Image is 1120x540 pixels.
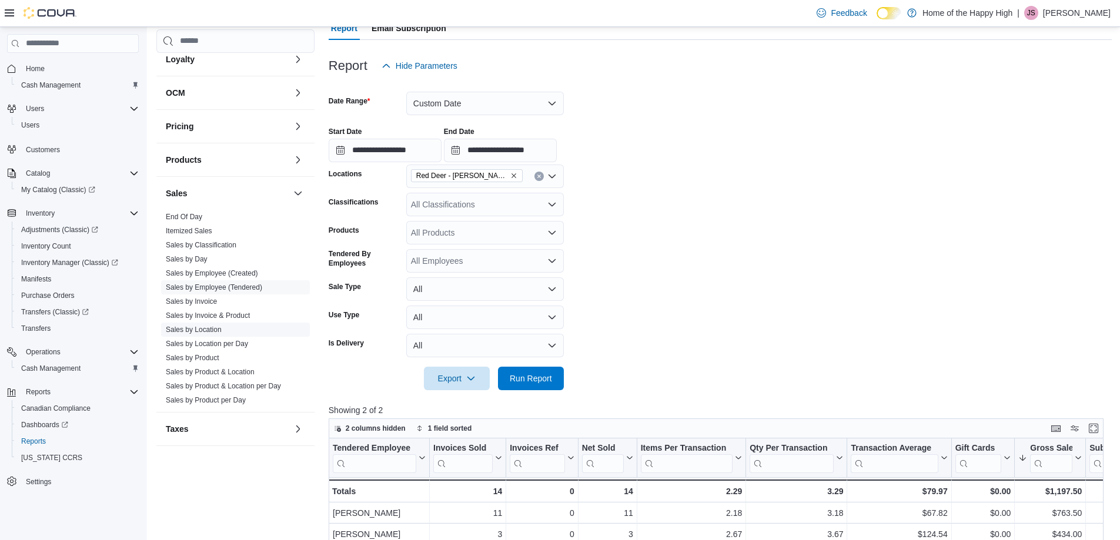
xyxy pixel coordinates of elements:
[16,321,139,336] span: Transfers
[16,78,85,92] a: Cash Management
[372,16,446,40] span: Email Subscription
[166,283,262,291] a: Sales by Employee (Tendered)
[21,142,139,156] span: Customers
[332,484,426,498] div: Totals
[16,223,103,237] a: Adjustments (Classic)
[812,1,871,25] a: Feedback
[2,344,143,360] button: Operations
[1049,421,1063,435] button: Keyboard shortcuts
[750,443,834,454] div: Qty Per Transaction
[16,401,139,415] span: Canadian Compliance
[510,443,564,473] div: Invoices Ref
[333,443,426,473] button: Tendered Employee
[291,52,305,66] button: Loyalty
[12,450,143,466] button: [US_STATE] CCRS
[1018,484,1082,498] div: $1,197.50
[166,154,289,166] button: Products
[166,382,281,390] a: Sales by Product & Location per Day
[333,443,416,454] div: Tendered Employee
[291,422,305,436] button: Taxes
[329,338,364,348] label: Is Delivery
[329,59,367,73] h3: Report
[1043,6,1111,20] p: [PERSON_NAME]
[16,451,139,465] span: Washington CCRS
[166,120,289,132] button: Pricing
[329,282,361,291] label: Sale Type
[1017,6,1019,20] p: |
[26,145,60,155] span: Customers
[346,424,406,433] span: 2 columns hidden
[166,269,258,277] a: Sales by Employee (Created)
[510,443,574,473] button: Invoices Ref
[166,326,222,334] a: Sales by Location
[641,506,743,520] div: 2.18
[851,484,947,498] div: $79.97
[922,6,1012,20] p: Home of the Happy High
[291,86,305,100] button: OCM
[26,477,51,487] span: Settings
[2,60,143,77] button: Home
[831,7,867,19] span: Feedback
[166,187,188,199] h3: Sales
[851,443,947,473] button: Transaction Average
[329,197,379,207] label: Classifications
[12,222,143,238] a: Adjustments (Classic)
[166,423,189,435] h3: Taxes
[166,396,246,404] a: Sales by Product per Day
[581,443,623,473] div: Net Sold
[21,291,75,300] span: Purchase Orders
[510,484,574,498] div: 0
[1068,421,1082,435] button: Display options
[166,187,289,199] button: Sales
[166,213,202,221] a: End Of Day
[166,255,208,263] a: Sales by Day
[21,206,139,220] span: Inventory
[16,78,139,92] span: Cash Management
[21,242,71,251] span: Inventory Count
[166,311,250,320] a: Sales by Invoice & Product
[16,289,79,303] a: Purchase Orders
[21,307,89,317] span: Transfers (Classic)
[166,340,248,348] a: Sales by Location per Day
[12,254,143,271] a: Inventory Manager (Classic)
[166,269,258,278] span: Sales by Employee (Created)
[16,272,139,286] span: Manifests
[21,345,139,359] span: Operations
[26,347,61,357] span: Operations
[26,387,51,397] span: Reports
[1024,6,1038,20] div: Jessica Semple
[16,434,51,448] a: Reports
[329,421,410,435] button: 2 columns hidden
[411,169,523,182] span: Red Deer - Bower Place - Fire & Flower
[428,424,472,433] span: 1 field sorted
[1018,506,1082,520] div: $763.50
[406,306,564,329] button: All
[12,320,143,337] button: Transfers
[166,254,208,264] span: Sales by Day
[851,443,938,473] div: Transaction Average
[431,367,483,390] span: Export
[640,484,742,498] div: 2.29
[433,443,493,473] div: Invoices Sold
[333,443,416,473] div: Tendered Employee
[166,87,289,99] button: OCM
[581,484,633,498] div: 14
[12,117,143,133] button: Users
[16,118,44,132] a: Users
[166,354,219,362] a: Sales by Product
[16,401,95,415] a: Canadian Compliance
[547,256,557,266] button: Open list of options
[21,364,81,373] span: Cash Management
[329,169,362,179] label: Locations
[166,240,236,250] span: Sales by Classification
[547,200,557,209] button: Open list of options
[396,60,457,72] span: Hide Parameters
[166,227,212,235] a: Itemized Sales
[329,127,362,136] label: Start Date
[21,143,65,157] a: Customers
[21,102,49,116] button: Users
[21,206,59,220] button: Inventory
[16,418,73,432] a: Dashboards
[329,226,359,235] label: Products
[12,417,143,433] a: Dashboards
